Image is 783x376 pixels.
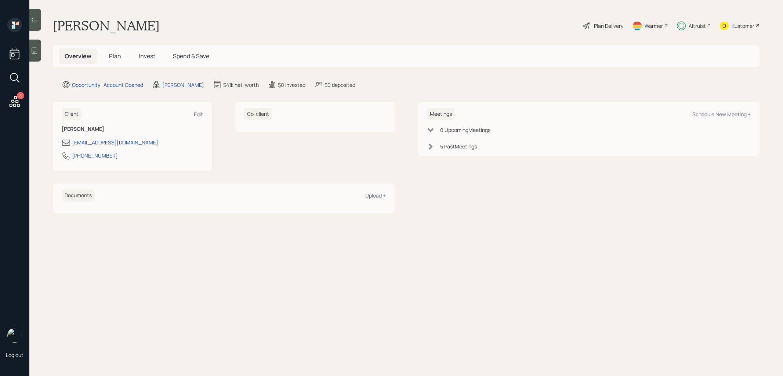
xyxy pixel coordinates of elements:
div: 8 [17,92,24,99]
div: [EMAIL_ADDRESS][DOMAIN_NAME] [72,139,158,146]
div: Edit [194,111,203,118]
h6: [PERSON_NAME] [62,126,203,132]
div: $0 invested [278,81,305,89]
div: Upload + [365,192,386,199]
div: $0 deposited [325,81,355,89]
div: Altruist [689,22,706,30]
div: Schedule New Meeting + [692,111,751,118]
div: Warmer [645,22,663,30]
h6: Documents [62,189,95,202]
div: Plan Delivery [594,22,623,30]
div: $41k net-worth [223,81,259,89]
span: Invest [139,52,155,60]
span: Overview [65,52,91,60]
div: 0 Upcoming Meeting s [440,126,490,134]
div: Opportunity · Account Opened [72,81,143,89]
h1: [PERSON_NAME] [53,18,160,34]
div: Kustomer [732,22,754,30]
div: 5 Past Meeting s [440,143,477,150]
span: Spend & Save [173,52,209,60]
h6: Client [62,108,81,120]
img: treva-nostdahl-headshot.png [7,328,22,343]
span: Plan [109,52,121,60]
div: [PERSON_NAME] [162,81,204,89]
h6: Meetings [427,108,455,120]
div: [PHONE_NUMBER] [72,152,118,159]
h6: Co-client [244,108,272,120]
div: Log out [6,351,23,358]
